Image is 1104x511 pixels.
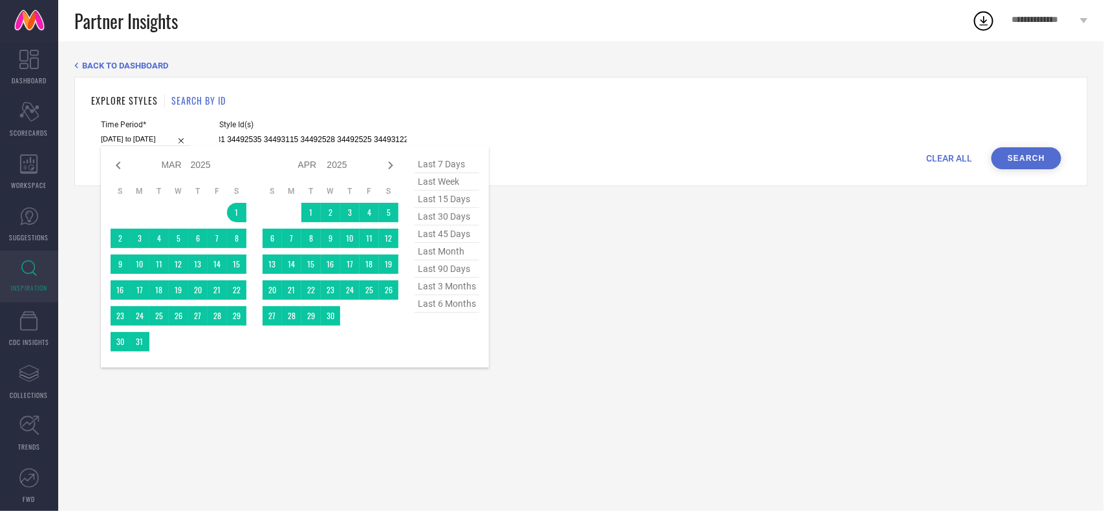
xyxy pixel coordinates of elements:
td: Fri Mar 28 2025 [208,306,227,326]
th: Sunday [263,186,282,196]
th: Saturday [227,186,246,196]
td: Sat Mar 29 2025 [227,306,246,326]
th: Monday [282,186,301,196]
td: Sat Apr 26 2025 [379,280,398,300]
span: last 15 days [415,191,479,208]
span: COLLECTIONS [10,390,49,400]
td: Sun Mar 09 2025 [111,255,130,274]
td: Fri Apr 04 2025 [360,203,379,222]
th: Friday [208,186,227,196]
td: Tue Mar 18 2025 [149,280,169,300]
td: Thu Apr 03 2025 [340,203,360,222]
td: Thu Apr 10 2025 [340,229,360,248]
th: Monday [130,186,149,196]
td: Thu Mar 13 2025 [188,255,208,274]
div: Next month [383,158,398,173]
span: last 45 days [415,225,479,243]
input: Select time period [101,132,190,146]
span: last 30 days [415,208,479,225]
td: Wed Mar 26 2025 [169,306,188,326]
td: Sun Mar 30 2025 [111,332,130,351]
td: Sat Apr 19 2025 [379,255,398,274]
td: Mon Apr 21 2025 [282,280,301,300]
td: Fri Mar 07 2025 [208,229,227,248]
input: Enter comma separated style ids e.g. 12345, 67890 [219,132,407,147]
td: Mon Apr 14 2025 [282,255,301,274]
td: Tue Mar 04 2025 [149,229,169,248]
td: Fri Apr 18 2025 [360,255,379,274]
span: INSPIRATION [11,283,47,293]
td: Thu Apr 24 2025 [340,280,360,300]
td: Thu Apr 17 2025 [340,255,360,274]
td: Thu Mar 06 2025 [188,229,208,248]
div: Previous month [111,158,126,173]
td: Mon Apr 07 2025 [282,229,301,248]
th: Tuesday [301,186,321,196]
th: Tuesday [149,186,169,196]
td: Thu Mar 20 2025 [188,280,208,300]
span: CLEAR ALL [926,153,972,163]
td: Tue Apr 01 2025 [301,203,321,222]
td: Tue Apr 22 2025 [301,280,321,300]
th: Saturday [379,186,398,196]
td: Sun Mar 23 2025 [111,306,130,326]
td: Tue Apr 29 2025 [301,306,321,326]
td: Wed Apr 30 2025 [321,306,340,326]
span: last month [415,243,479,260]
td: Sat Mar 08 2025 [227,229,246,248]
td: Wed Mar 19 2025 [169,280,188,300]
td: Mon Mar 10 2025 [130,255,149,274]
td: Mon Mar 24 2025 [130,306,149,326]
button: Search [991,147,1061,169]
span: FWD [23,494,36,504]
span: SUGGESTIONS [10,233,49,242]
span: Style Id(s) [219,120,407,129]
th: Thursday [188,186,208,196]
td: Tue Mar 25 2025 [149,306,169,326]
th: Sunday [111,186,130,196]
h1: EXPLORE STYLES [91,94,158,107]
td: Wed Apr 16 2025 [321,255,340,274]
td: Wed Mar 12 2025 [169,255,188,274]
td: Fri Mar 21 2025 [208,280,227,300]
td: Fri Apr 11 2025 [360,229,379,248]
span: SCORECARDS [10,128,49,138]
td: Tue Mar 11 2025 [149,255,169,274]
td: Sun Mar 16 2025 [111,280,130,300]
td: Fri Apr 25 2025 [360,280,379,300]
td: Tue Apr 08 2025 [301,229,321,248]
td: Sun Apr 27 2025 [263,306,282,326]
span: last 3 months [415,278,479,295]
span: last 6 months [415,295,479,313]
td: Mon Mar 17 2025 [130,280,149,300]
th: Wednesday [169,186,188,196]
td: Mon Mar 31 2025 [130,332,149,351]
td: Sat Mar 15 2025 [227,255,246,274]
span: BACK TO DASHBOARD [82,61,168,70]
span: TRENDS [18,442,40,452]
h1: SEARCH BY ID [171,94,226,107]
td: Wed Mar 05 2025 [169,229,188,248]
span: last 7 days [415,156,479,173]
div: Open download list [972,9,995,32]
span: CDC INSIGHTS [9,337,49,347]
th: Friday [360,186,379,196]
td: Sat Mar 01 2025 [227,203,246,222]
span: Time Period* [101,120,190,129]
td: Wed Apr 09 2025 [321,229,340,248]
td: Sat Mar 22 2025 [227,280,246,300]
span: last week [415,173,479,191]
span: WORKSPACE [12,180,47,190]
th: Wednesday [321,186,340,196]
th: Thursday [340,186,360,196]
td: Mon Mar 03 2025 [130,229,149,248]
span: last 90 days [415,260,479,278]
td: Sat Apr 12 2025 [379,229,398,248]
td: Thu Mar 27 2025 [188,306,208,326]
td: Mon Apr 28 2025 [282,306,301,326]
td: Sun Apr 13 2025 [263,255,282,274]
td: Fri Mar 14 2025 [208,255,227,274]
td: Wed Apr 02 2025 [321,203,340,222]
span: Partner Insights [74,8,178,34]
td: Tue Apr 15 2025 [301,255,321,274]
